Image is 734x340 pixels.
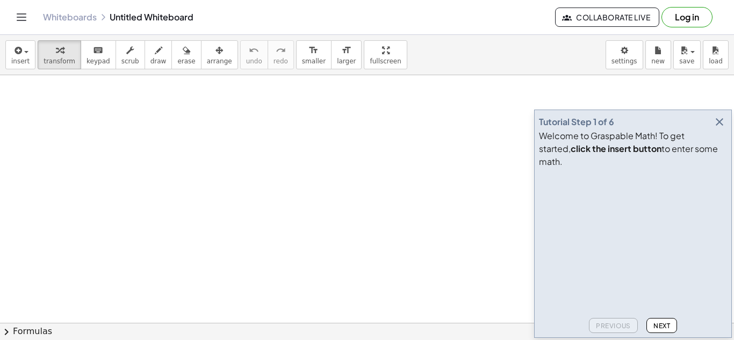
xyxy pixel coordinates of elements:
[207,57,232,65] span: arrange
[116,40,145,69] button: scrub
[331,40,362,69] button: format_sizelarger
[370,57,401,65] span: fullscreen
[240,40,268,69] button: undoundo
[651,57,665,65] span: new
[296,40,332,69] button: format_sizesmaller
[539,115,614,128] div: Tutorial Step 1 of 6
[43,12,97,23] a: Whiteboards
[606,40,643,69] button: settings
[38,40,81,69] button: transform
[121,57,139,65] span: scrub
[13,9,30,26] button: Toggle navigation
[611,57,637,65] span: settings
[171,40,201,69] button: erase
[645,40,671,69] button: new
[703,40,729,69] button: load
[564,12,650,22] span: Collaborate Live
[201,40,238,69] button: arrange
[81,40,116,69] button: keyboardkeypad
[646,318,677,333] button: Next
[709,57,723,65] span: load
[249,44,259,57] i: undo
[673,40,701,69] button: save
[308,44,319,57] i: format_size
[276,44,286,57] i: redo
[302,57,326,65] span: smaller
[337,57,356,65] span: larger
[93,44,103,57] i: keyboard
[11,57,30,65] span: insert
[274,57,288,65] span: redo
[268,40,294,69] button: redoredo
[341,44,351,57] i: format_size
[177,57,195,65] span: erase
[5,40,35,69] button: insert
[246,57,262,65] span: undo
[150,57,167,65] span: draw
[679,57,694,65] span: save
[145,40,172,69] button: draw
[364,40,407,69] button: fullscreen
[555,8,659,27] button: Collaborate Live
[87,57,110,65] span: keypad
[44,57,75,65] span: transform
[539,129,727,168] div: Welcome to Graspable Math! To get started, to enter some math.
[661,7,713,27] button: Log in
[653,322,670,330] span: Next
[571,143,661,154] b: click the insert button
